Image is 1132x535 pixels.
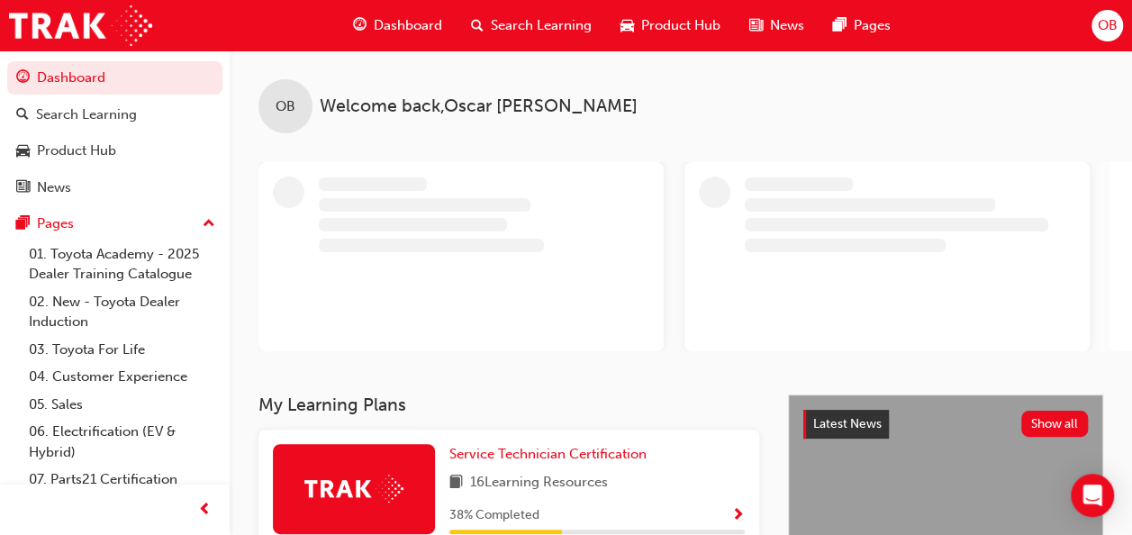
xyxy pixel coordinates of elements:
span: OB [1097,15,1117,36]
button: Show Progress [731,504,745,527]
span: OB [276,96,295,117]
a: Service Technician Certification [449,444,654,465]
a: 01. Toyota Academy - 2025 Dealer Training Catalogue [22,240,222,288]
span: news-icon [16,180,30,196]
span: Show Progress [731,508,745,524]
div: Product Hub [37,141,116,161]
a: Product Hub [7,134,222,168]
div: News [37,177,71,198]
a: 02. New - Toyota Dealer Induction [22,288,222,336]
button: Pages [7,207,222,240]
span: search-icon [471,14,484,37]
span: Service Technician Certification [449,446,647,462]
span: search-icon [16,107,29,123]
div: Open Intercom Messenger [1071,474,1114,517]
span: pages-icon [833,14,847,37]
button: OB [1091,10,1123,41]
a: Dashboard [7,61,222,95]
div: Search Learning [36,104,137,125]
span: guage-icon [16,70,30,86]
img: Trak [9,5,152,46]
a: 06. Electrification (EV & Hybrid) [22,418,222,466]
a: News [7,171,222,204]
span: Pages [854,15,891,36]
a: guage-iconDashboard [339,7,457,44]
a: Latest NewsShow all [803,410,1088,439]
span: 38 % Completed [449,505,539,526]
a: news-iconNews [735,7,819,44]
span: up-icon [203,213,215,236]
span: book-icon [449,472,463,494]
span: Search Learning [491,15,592,36]
span: car-icon [620,14,634,37]
span: 16 Learning Resources [470,472,608,494]
button: Show all [1021,411,1089,437]
button: DashboardSearch LearningProduct HubNews [7,58,222,207]
a: 04. Customer Experience [22,363,222,391]
span: pages-icon [16,216,30,232]
a: search-iconSearch Learning [457,7,606,44]
h3: My Learning Plans [258,394,759,415]
a: pages-iconPages [819,7,905,44]
a: 05. Sales [22,391,222,419]
img: Trak [304,475,403,503]
span: prev-icon [198,499,212,521]
a: Search Learning [7,98,222,131]
span: guage-icon [353,14,367,37]
div: Pages [37,213,74,234]
a: 03. Toyota For Life [22,336,222,364]
span: Dashboard [374,15,442,36]
a: 07. Parts21 Certification [22,466,222,494]
span: Welcome back , Oscar [PERSON_NAME] [320,96,638,117]
span: Latest News [813,416,882,431]
a: car-iconProduct Hub [606,7,735,44]
span: news-icon [749,14,763,37]
span: car-icon [16,143,30,159]
span: Product Hub [641,15,720,36]
span: News [770,15,804,36]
